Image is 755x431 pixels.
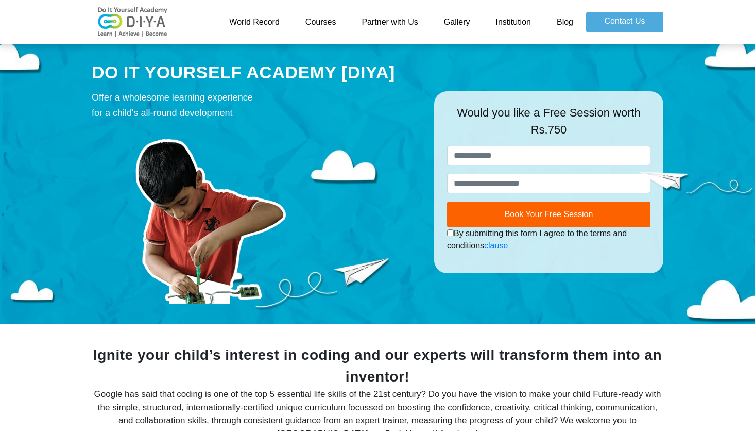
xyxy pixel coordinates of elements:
[431,12,483,32] a: Gallery
[586,12,663,32] a: Contact Us
[447,202,650,227] button: Book Your Free Session
[505,210,593,219] span: Book Your Free Session
[92,126,329,304] img: course-prod.png
[483,12,543,32] a: Institution
[544,12,586,32] a: Blog
[216,12,293,32] a: World Record
[92,344,663,388] div: Ignite your child’s interest in coding and our experts will transform them into an inventor!
[447,104,650,146] div: Would you like a Free Session worth Rs.750
[293,12,349,32] a: Courses
[92,7,174,38] img: logo-v2.png
[349,12,431,32] a: Partner with Us
[92,60,419,85] div: DO IT YOURSELF ACADEMY [DIYA]
[92,90,419,121] div: Offer a wholesome learning experience for a child's all-round development
[447,227,650,252] div: By submitting this form I agree to the terms and conditions
[484,241,508,250] a: clause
